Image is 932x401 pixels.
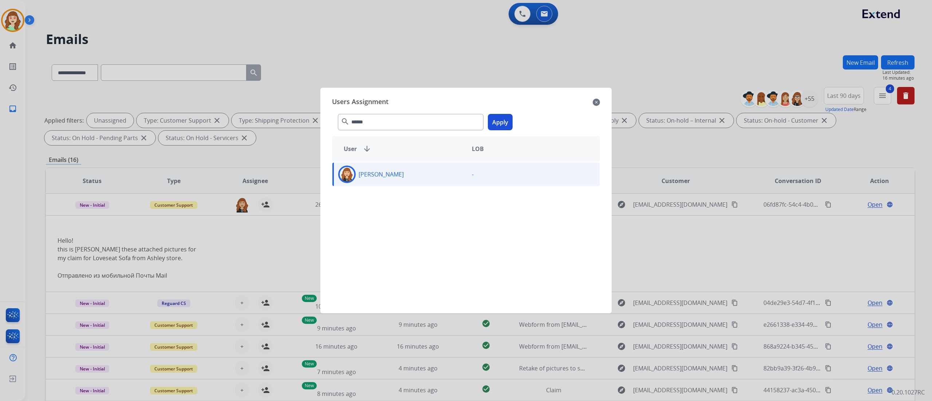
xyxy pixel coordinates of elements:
[488,114,513,130] button: Apply
[332,96,388,108] span: Users Assignment
[593,98,600,107] mat-icon: close
[359,170,404,179] p: [PERSON_NAME]
[341,117,349,126] mat-icon: search
[363,144,371,153] mat-icon: arrow_downward
[472,144,484,153] span: LOB
[338,144,466,153] div: User
[472,170,474,179] p: -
